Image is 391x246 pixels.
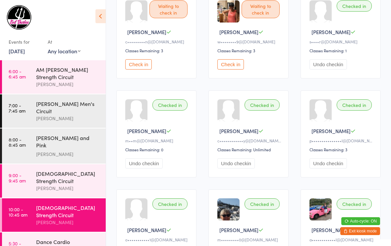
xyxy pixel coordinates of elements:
button: Undo checkin [217,158,255,169]
div: Checked in [337,198,372,210]
button: Auto-cycle: ON [341,217,380,225]
span: [PERSON_NAME] [219,127,258,134]
div: m••m@[DOMAIN_NAME] [125,138,190,143]
time: 10:00 - 10:45 am [9,207,28,217]
button: Undo checkin [309,158,347,169]
div: Classes Remaining: 0 [125,147,190,152]
button: Undo checkin [125,158,163,169]
div: [PERSON_NAME] [36,219,100,226]
div: Checked in [337,99,372,111]
time: 8:00 - 8:45 am [9,137,26,147]
div: c••••••••••••y@[DOMAIN_NAME] [217,138,282,143]
span: [PERSON_NAME] [219,28,258,35]
div: [PERSON_NAME] [36,184,100,192]
a: [DATE] [9,47,25,55]
div: [PERSON_NAME] and Pink [DEMOGRAPHIC_DATA] [36,134,100,150]
span: [PERSON_NAME] [127,28,166,35]
time: 9:00 - 9:45 am [9,172,26,183]
div: [PERSON_NAME] Men's Circuit [36,100,100,115]
div: At [48,36,81,47]
button: Check in [125,59,152,70]
button: Check in [217,59,244,70]
div: Classes Remaining: 3 [125,48,190,53]
div: a••••••••••••l@[DOMAIN_NAME] [309,237,374,242]
div: Checked in [152,198,188,210]
div: Any location [48,47,81,55]
a: 7:00 -7:45 am[PERSON_NAME] Men's Circuit[PERSON_NAME] [2,94,106,128]
div: Checked in [152,99,188,111]
div: p•••••••••••••••l@[DOMAIN_NAME] [309,138,374,143]
div: Classes Remaining: 1 [309,48,374,53]
img: Evil Barbee Personal Training [7,5,31,30]
div: Classes Remaining: 3 [309,147,374,152]
div: [PERSON_NAME] [36,80,100,88]
div: [PERSON_NAME] [36,150,100,158]
a: 10:00 -10:45 am[DEMOGRAPHIC_DATA] Strength Circuit[PERSON_NAME] [2,198,106,232]
div: w••••••••9@[DOMAIN_NAME] [217,39,282,44]
div: m•••••••••0@[DOMAIN_NAME] [217,237,282,242]
div: Classes Remaining: 3 [217,48,282,53]
div: [DEMOGRAPHIC_DATA] Strength Circuit [36,170,100,184]
div: o•••••••••••1@[DOMAIN_NAME] [125,237,190,242]
div: [PERSON_NAME] [36,115,100,122]
span: [PERSON_NAME] [311,127,351,134]
div: Checked in [245,198,280,210]
time: 7:00 - 7:45 am [9,103,26,113]
div: Dance Cardio [36,238,100,245]
div: Checked in [337,0,372,12]
img: image1653453862.png [309,198,332,221]
span: [PERSON_NAME] [219,226,258,233]
div: AM [PERSON_NAME] Strength Circuit [36,66,100,80]
img: image1688622964.png [217,198,240,221]
div: [DEMOGRAPHIC_DATA] Strength Circuit [36,204,100,219]
time: 6:00 - 6:45 am [9,69,26,79]
span: [PERSON_NAME] [127,127,166,134]
div: Waiting to check in [242,0,280,18]
div: Waiting to check in [149,0,188,18]
div: s••••r@[DOMAIN_NAME] [309,39,374,44]
div: c•••••••••n@[DOMAIN_NAME] [125,39,190,44]
a: 6:00 -6:45 amAM [PERSON_NAME] Strength Circuit[PERSON_NAME] [2,60,106,94]
img: image1653546575.png [217,0,240,23]
span: [PERSON_NAME] [311,28,351,35]
span: [PERSON_NAME] [127,226,166,233]
button: Exit kiosk mode [340,227,380,235]
button: Undo checkin [309,59,347,70]
div: Events for [9,36,41,47]
span: [PERSON_NAME] [311,226,351,233]
div: Classes Remaining: Unlimited [217,147,282,152]
a: 9:00 -9:45 am[DEMOGRAPHIC_DATA] Strength Circuit[PERSON_NAME] [2,164,106,198]
a: 8:00 -8:45 am[PERSON_NAME] and Pink [DEMOGRAPHIC_DATA][PERSON_NAME] [2,128,106,164]
div: Checked in [245,99,280,111]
